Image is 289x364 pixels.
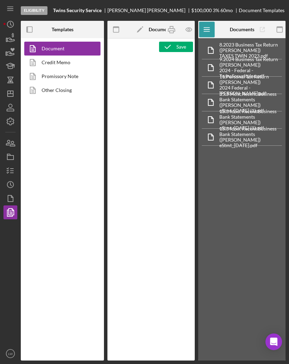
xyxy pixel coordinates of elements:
[8,352,13,356] text: LW
[239,8,284,13] div: Document Templates
[24,69,97,83] a: Promissory Note
[219,53,282,59] div: TAXES TWIN 2023.pdf
[21,6,47,15] div: Eligibility
[219,68,282,79] div: 2024 - Federal - TwinsSecurityInc.pdf
[53,8,102,13] b: Twins Security Service
[52,27,73,32] b: Templates
[159,42,193,52] button: Save
[176,42,186,52] div: Save
[219,126,282,143] div: 15. 3 Most Recent Business Bank Statements ([PERSON_NAME])
[3,347,17,361] button: LW
[219,57,282,68] div: 9. 2024 Business Tax Return ([PERSON_NAME])
[230,27,254,32] b: Documents
[219,91,282,108] div: 15. 3 Most Recent Business Bank Statements ([PERSON_NAME])
[213,8,219,13] div: 3 %
[24,56,97,69] a: Credit Memo
[107,8,191,13] div: [PERSON_NAME] [PERSON_NAME]
[219,74,282,85] div: 11. Personal Tax Return ([PERSON_NAME])
[191,7,212,13] span: $100,000
[219,109,282,125] div: 15. 3 Most Recent Business Bank Statements ([PERSON_NAME])
[24,83,97,97] a: Other Closing
[219,85,282,96] div: 2024 Federal - [PERSON_NAME].pdf
[220,8,233,13] div: 60 mo
[219,42,282,53] div: 8. 2023 Business Tax Return ([PERSON_NAME])
[219,143,282,148] div: eStmt_[DATE].pdf
[265,333,282,350] div: Open Intercom Messenger
[24,42,97,56] a: Document
[149,27,171,32] b: Document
